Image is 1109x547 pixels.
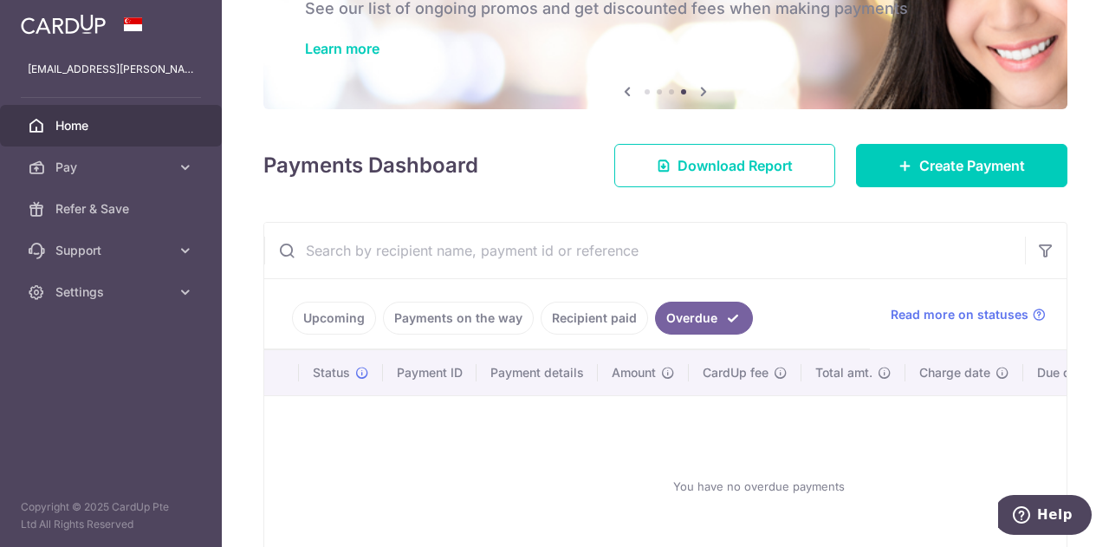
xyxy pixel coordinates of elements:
[614,144,835,187] a: Download Report
[305,40,379,57] a: Learn more
[383,302,534,335] a: Payments on the way
[612,364,656,381] span: Amount
[383,350,477,395] th: Payment ID
[55,242,170,259] span: Support
[891,306,1028,323] span: Read more on statuses
[55,283,170,301] span: Settings
[55,200,170,218] span: Refer & Save
[28,61,194,78] p: [EMAIL_ADDRESS][PERSON_NAME][DOMAIN_NAME]
[477,350,598,395] th: Payment details
[856,144,1067,187] a: Create Payment
[703,364,769,381] span: CardUp fee
[55,117,170,134] span: Home
[815,364,872,381] span: Total amt.
[1037,364,1089,381] span: Due date
[919,364,990,381] span: Charge date
[678,155,793,176] span: Download Report
[292,302,376,335] a: Upcoming
[998,495,1092,538] iframe: Opens a widget where you can find more information
[891,306,1046,323] a: Read more on statuses
[919,155,1025,176] span: Create Payment
[541,302,648,335] a: Recipient paid
[263,150,478,181] h4: Payments Dashboard
[264,223,1025,278] input: Search by recipient name, payment id or reference
[313,364,350,381] span: Status
[55,159,170,176] span: Pay
[655,302,753,335] a: Overdue
[21,14,106,35] img: CardUp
